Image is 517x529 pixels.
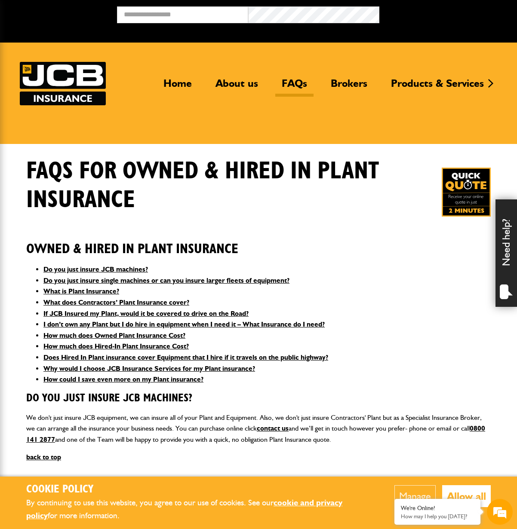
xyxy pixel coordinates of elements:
p: By continuing to use this website, you agree to our use of cookies. See our for more information. [26,496,368,523]
a: Products & Services [385,77,490,97]
h3: Do you just insure single machines or can you insure larger fleets of equipment? [26,476,491,489]
a: About us [209,77,265,97]
a: If JCB Insured my Plant, would it be covered to drive on the Road? [43,309,249,318]
img: JCB Insurance Services logo [20,62,106,105]
a: JCB Insurance Services [20,62,106,105]
div: Need help? [495,199,517,307]
h2: Cookie Policy [26,483,368,496]
a: 0800 141 2877 [26,424,485,443]
a: Brokers [324,77,374,97]
a: How much does Owned Plant Insurance Cost? [43,331,185,339]
p: How may I help you today? [401,513,474,520]
p: We don't just insure JCB equipment, we can insure all of your Plant and Equipment. Also, we don't... [26,412,491,445]
h2: Owned & Hired In Plant Insurance [26,228,491,257]
a: back to top [26,453,61,461]
button: Broker Login [379,6,511,20]
a: Do you just insure single machines or can you insure larger fleets of equipment? [43,276,289,284]
button: Manage [394,485,436,507]
a: contact us [257,424,289,432]
button: Allow all [442,485,491,507]
a: Do you just insure JCB machines? [43,265,148,273]
a: How could I save even more on my Plant insurance? [43,375,203,383]
a: What is Plant Insurance? [43,287,119,295]
a: How much does Hired-In Plant Insurance Cost? [43,342,189,350]
a: Get your insurance quote in just 2-minutes [442,168,491,217]
h3: Do you just insure JCB machines? [26,392,491,405]
img: Quick Quote [442,168,491,217]
h1: FAQS for Owned & Hired In Plant Insurance [26,157,420,214]
a: Home [157,77,198,97]
a: Does Hired In Plant insurance cover Equipment that I hire if it travels on the public highway? [43,353,328,361]
div: We're Online! [401,505,474,512]
a: FAQs [275,77,314,97]
a: What does Contractors’ Plant Insurance cover? [43,298,189,306]
a: I don’t own any Plant but I do hire in equipment when I need it – What Insurance do I need? [43,320,325,328]
a: Why would I choose JCB Insurance Services for my Plant insurance? [43,364,255,373]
